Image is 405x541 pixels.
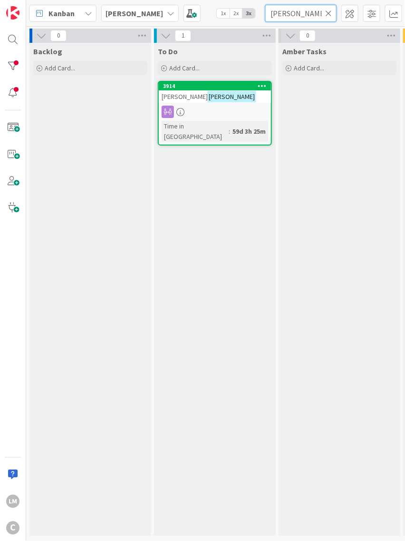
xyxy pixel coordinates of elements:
[6,6,19,20] img: Visit kanbanzone.com
[45,64,75,72] span: Add Card...
[48,8,75,19] span: Kanban
[6,495,19,508] div: LM
[159,82,271,90] div: 3914
[33,47,62,56] span: Backlog
[229,126,230,137] span: :
[6,521,19,535] div: C
[242,9,255,18] span: 3x
[217,9,230,18] span: 1x
[162,92,208,101] span: [PERSON_NAME]
[282,47,327,56] span: Amber Tasks
[50,30,67,41] span: 0
[163,83,271,89] div: 3914
[208,91,256,102] mark: [PERSON_NAME]
[294,64,324,72] span: Add Card...
[265,5,337,22] input: Quick Filter...
[162,121,229,142] div: Time in [GEOGRAPHIC_DATA]
[106,9,163,18] b: [PERSON_NAME]
[169,64,200,72] span: Add Card...
[230,126,268,137] div: 59d 3h 25m
[299,30,316,41] span: 0
[159,82,271,103] div: 3914[PERSON_NAME][PERSON_NAME]
[175,30,191,41] span: 1
[230,9,242,18] span: 2x
[158,81,272,146] a: 3914[PERSON_NAME][PERSON_NAME]Time in [GEOGRAPHIC_DATA]:59d 3h 25m
[158,47,178,56] span: To Do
